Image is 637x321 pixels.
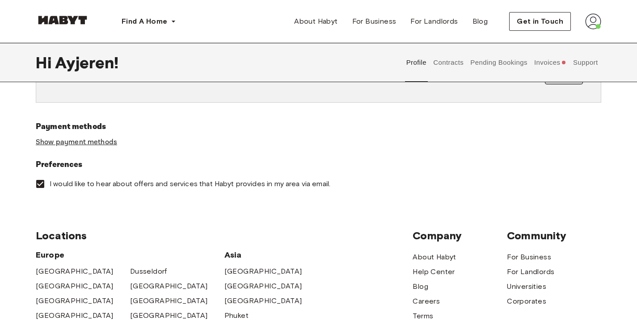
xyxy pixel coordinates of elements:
a: Dusseldorf [130,266,167,277]
a: [GEOGRAPHIC_DATA] [224,296,302,306]
a: Blog [413,281,428,292]
a: [GEOGRAPHIC_DATA] [224,281,302,292]
button: Profile [405,43,428,82]
a: For Business [345,13,404,30]
span: Get in Touch [517,16,563,27]
a: [GEOGRAPHIC_DATA] [130,296,208,306]
span: Company [413,229,507,242]
a: About Habyt [287,13,345,30]
span: Locations [36,229,413,242]
a: [GEOGRAPHIC_DATA] [36,281,114,292]
span: For Business [352,16,397,27]
a: Blog [465,13,495,30]
a: [GEOGRAPHIC_DATA] [224,266,302,277]
div: user profile tabs [403,43,601,82]
img: Habyt [36,16,89,25]
span: For Landlords [410,16,458,27]
span: About Habyt [294,16,337,27]
h6: Preferences [36,158,601,171]
button: Contracts [432,43,465,82]
button: Pending Bookings [469,43,529,82]
a: [GEOGRAPHIC_DATA] [130,310,208,321]
a: [GEOGRAPHIC_DATA] [130,281,208,292]
a: For Landlords [507,267,554,277]
button: Invoices [533,43,567,82]
span: Ayjeren ! [55,53,118,72]
span: Find A Home [122,16,167,27]
img: avatar [585,13,601,29]
span: Europe [36,250,224,260]
a: Careers [413,296,440,307]
a: [GEOGRAPHIC_DATA] [36,266,114,277]
a: About Habyt [413,252,456,263]
span: Asia [224,250,319,260]
a: Phuket [224,310,249,321]
a: Help Center [413,267,455,277]
a: For Landlords [403,13,465,30]
a: For Business [507,252,551,263]
a: Show payment methods [36,138,117,147]
button: Support [572,43,599,82]
span: I would like to hear about offers and services that Habyt provides in my area via email. [50,179,330,189]
a: [GEOGRAPHIC_DATA] [36,310,114,321]
a: [GEOGRAPHIC_DATA] [36,296,114,306]
a: Corporates [507,296,546,307]
a: Universities [507,281,546,292]
button: Find A Home [114,13,183,30]
span: Hi [36,53,55,72]
span: Community [507,229,601,242]
h6: Payment methods [36,121,601,133]
span: Blog [472,16,488,27]
button: Get in Touch [509,12,571,31]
